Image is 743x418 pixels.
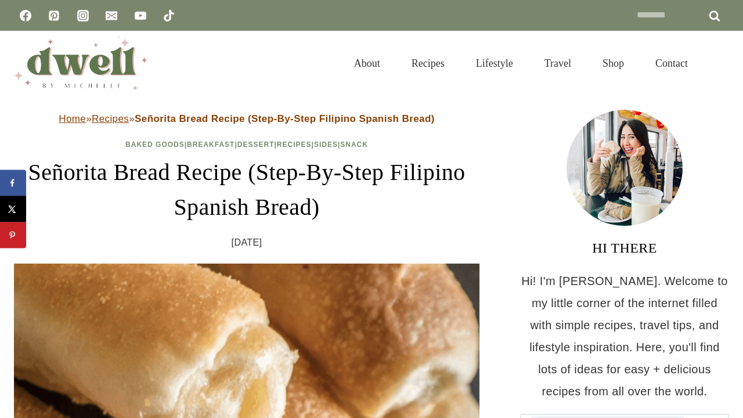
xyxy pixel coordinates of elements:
h1: Señorita Bread Recipe (Step-By-Step Filipino Spanish Bread) [14,155,479,225]
a: Snack [340,140,368,149]
a: Home [59,113,86,124]
a: TikTok [157,4,181,27]
strong: Señorita Bread Recipe (Step-By-Step Filipino Spanish Bread) [135,113,435,124]
a: Recipes [92,113,129,124]
span: » » [59,113,435,124]
a: Email [100,4,123,27]
a: Recipes [277,140,312,149]
nav: Primary Navigation [338,43,704,84]
a: Lifestyle [460,43,529,84]
a: Travel [529,43,587,84]
a: Shop [587,43,640,84]
a: Facebook [14,4,37,27]
time: [DATE] [232,234,262,251]
a: About [338,43,396,84]
button: View Search Form [709,53,729,73]
a: Pinterest [42,4,66,27]
a: Baked Goods [125,140,185,149]
span: | | | | | [125,140,368,149]
h3: HI THERE [520,237,729,258]
a: Dessert [237,140,275,149]
a: Contact [640,43,704,84]
a: Breakfast [187,140,235,149]
a: Recipes [396,43,460,84]
a: YouTube [129,4,152,27]
a: Sides [314,140,338,149]
p: Hi! I'm [PERSON_NAME]. Welcome to my little corner of the internet filled with simple recipes, tr... [520,270,729,402]
img: DWELL by michelle [14,37,147,90]
a: Instagram [71,4,95,27]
